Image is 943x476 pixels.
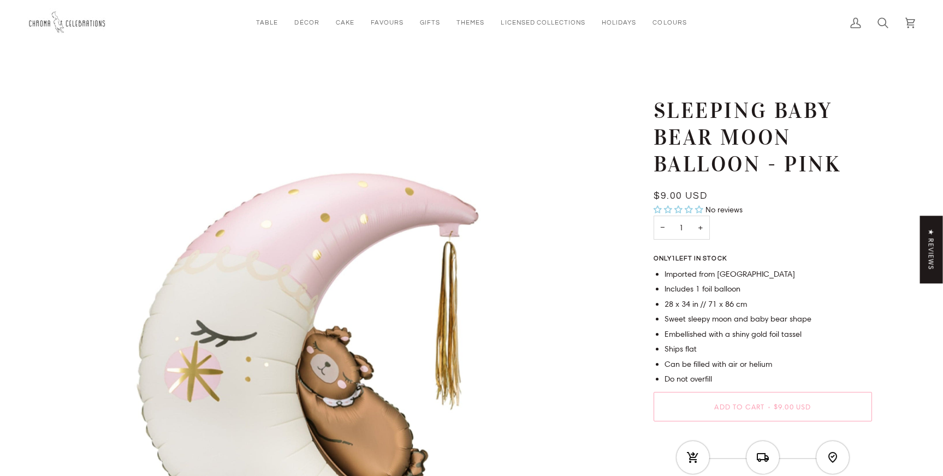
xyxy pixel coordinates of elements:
span: Licensed Collections [501,18,585,27]
li: Can be filled with air or helium [665,359,872,371]
span: Only left in stock [654,255,732,262]
li: Includes 1 foil balloon [665,283,872,295]
h1: Sleeping Baby Bear Moon Balloon - Pink [654,98,864,177]
li: Embellished with a shiny gold foil tassel [665,329,872,341]
li: Do not overfill [665,373,872,385]
span: Décor [294,18,319,27]
li: Imported from [GEOGRAPHIC_DATA] [665,269,872,281]
li: 28 x 34 in // 71 x 86 cm [665,299,872,311]
button: Increase quantity [691,216,710,240]
span: $9.00 USD [654,191,707,201]
span: 1 [672,255,675,261]
span: • [764,402,774,411]
input: Quantity [654,216,710,240]
span: No reviews [705,205,743,215]
span: Gifts [420,18,440,27]
img: Chroma Celebrations [27,8,109,37]
li: Ships flat [665,343,872,355]
span: Table [256,18,278,27]
span: $9.00 USD [774,402,811,411]
li: Sweet sleepy moon and baby bear shape [665,313,872,325]
span: Add to Cart [714,402,764,411]
button: Decrease quantity [654,216,671,240]
span: Holidays [602,18,636,27]
span: Colours [653,18,686,27]
div: Click to open Judge.me floating reviews tab [920,216,943,283]
span: Cake [336,18,354,27]
span: Favours [371,18,404,27]
button: Add to Cart [654,392,872,421]
span: Themes [456,18,484,27]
